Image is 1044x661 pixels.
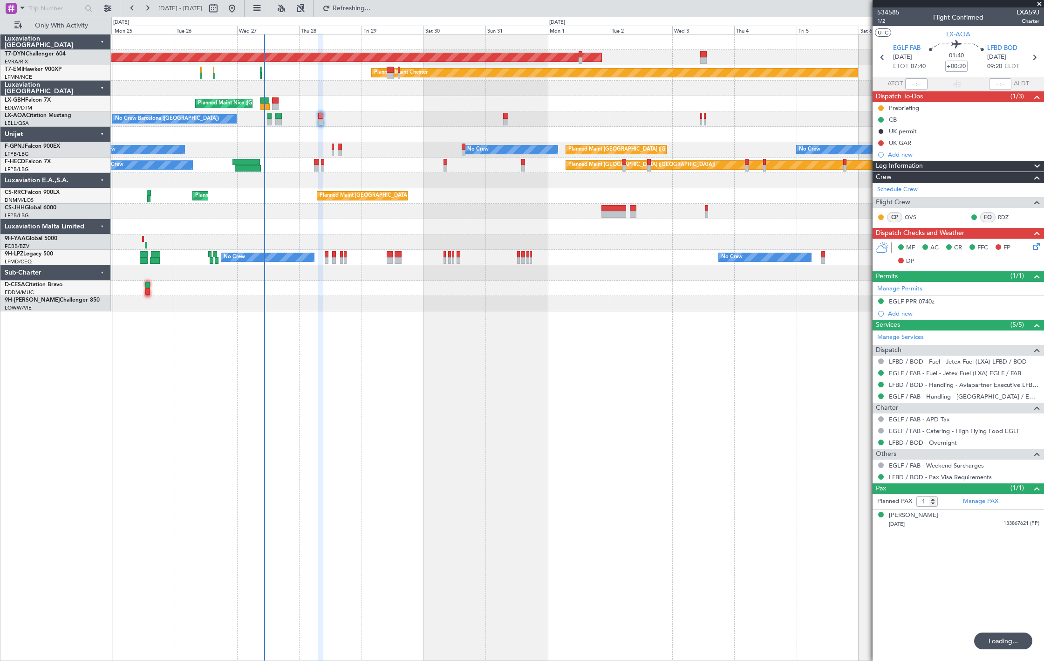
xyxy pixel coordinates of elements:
div: [PERSON_NAME] [889,511,938,520]
span: LX-AOA [946,29,970,39]
div: CP [887,212,902,222]
span: Flight Crew [876,197,910,208]
div: Add new [888,310,1039,317]
a: LFPB/LBG [5,212,29,219]
div: No Crew [467,143,489,157]
span: LXA59J [1017,7,1039,17]
a: LOWW/VIE [5,304,32,311]
span: 133867621 (PP) [1003,520,1039,528]
a: LFPB/LBG [5,166,29,173]
span: (1/1) [1010,483,1024,493]
a: EDLW/DTM [5,104,32,111]
span: Dispatch [876,345,901,356]
span: ATOT [887,79,903,89]
a: 9H-LPZLegacy 500 [5,251,53,257]
span: T7-DYN [5,51,26,57]
span: 07:40 [911,62,926,71]
div: Planned Maint [GEOGRAPHIC_DATA] ([GEOGRAPHIC_DATA]) [568,143,715,157]
span: 9H-LPZ [5,251,23,257]
a: EGLF / FAB - Catering - High Flying Food EGLF [889,427,1020,435]
span: ALDT [1014,79,1029,89]
span: Pax [876,483,886,494]
div: Planned Maint [GEOGRAPHIC_DATA] ([GEOGRAPHIC_DATA]) [568,158,715,172]
span: Permits [876,271,898,282]
a: LFBD / BOD - Pax Visa Requirements [889,473,992,481]
span: Leg Information [876,161,923,172]
a: T7-EMIHawker 900XP [5,67,61,72]
div: Flight Confirmed [933,13,983,22]
span: CR [954,243,962,253]
a: F-GPNJFalcon 900EX [5,144,60,149]
div: Thu 4 [734,26,796,34]
span: [DATE] [889,521,905,528]
a: FCBB/BZV [5,243,29,250]
div: Planned Maint Chester [374,66,428,80]
span: ELDT [1004,62,1019,71]
div: FO [980,212,996,222]
span: 9H-[PERSON_NAME] [5,297,60,303]
a: F-HECDFalcon 7X [5,159,51,165]
div: Mon 1 [548,26,610,34]
div: Tue 2 [610,26,672,34]
span: FFC [977,243,988,253]
span: [DATE] [893,53,912,62]
div: [DATE] [549,19,565,27]
div: Wed 3 [672,26,734,34]
a: RDZ [998,213,1019,221]
span: 1/2 [877,17,900,25]
span: Refreshing... [332,5,371,12]
span: T7-EMI [5,67,23,72]
a: CS-RRCFalcon 900LX [5,190,60,195]
span: (1/3) [1010,91,1024,101]
span: 9H-YAA [5,236,26,241]
div: Planned Maint [GEOGRAPHIC_DATA] ([GEOGRAPHIC_DATA]) [195,189,342,203]
a: EVRA/RIX [5,58,28,65]
a: LFBD / BOD - Overnight [889,439,957,447]
span: [DATE] [987,53,1006,62]
span: ETOT [893,62,908,71]
span: [DATE] - [DATE] [158,4,202,13]
span: 534585 [877,7,900,17]
a: EGLF / FAB - Fuel - Jetex Fuel (LXA) EGLF / FAB [889,369,1021,377]
div: No Crew [102,158,123,172]
input: Trip Number [28,1,82,15]
a: LFMD/CEQ [5,258,32,265]
a: LX-AOACitation Mustang [5,113,71,118]
div: Mon 25 [113,26,175,34]
a: EDDM/MUC [5,289,34,296]
a: Manage Services [877,333,924,342]
span: 01:40 [949,51,964,61]
div: Thu 28 [299,26,361,34]
span: Others [876,449,896,460]
a: Manage Permits [877,284,922,294]
span: FP [1003,243,1010,253]
a: 9H-[PERSON_NAME]Challenger 850 [5,297,100,303]
div: No Crew Barcelona ([GEOGRAPHIC_DATA]) [115,112,219,126]
a: T7-DYNChallenger 604 [5,51,66,57]
span: (1/1) [1010,271,1024,281]
span: Services [876,320,900,330]
div: UK GAR [889,139,911,147]
a: D-CESACitation Bravo [5,282,62,288]
span: EGLF FAB [893,44,921,53]
span: CS-JHH [5,205,25,211]
a: LFMN/NCE [5,74,32,81]
a: CS-JHHGlobal 6000 [5,205,56,211]
a: LFBD / BOD - Fuel - Jetex Fuel (LXA) LFBD / BOD [889,358,1027,365]
div: No Crew [721,250,743,264]
div: No Crew [799,143,820,157]
span: D-CESA [5,282,25,288]
span: F-HECD [5,159,25,165]
span: (5/5) [1010,320,1024,330]
div: No Crew [224,250,245,264]
a: LFBD / BOD - Handling - Aviapartner Executive LFBD****MYhandling*** / BOD [889,381,1039,389]
span: Charter [876,403,898,413]
div: Fri 29 [362,26,423,34]
a: EGLF / FAB - Handling - [GEOGRAPHIC_DATA] / EGLF / FAB [889,392,1039,400]
a: LFPB/LBG [5,151,29,158]
a: Schedule Crew [877,185,918,194]
span: Only With Activity [24,22,98,29]
div: Add new [888,151,1039,158]
span: DP [906,257,914,266]
span: LX-GBH [5,97,25,103]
